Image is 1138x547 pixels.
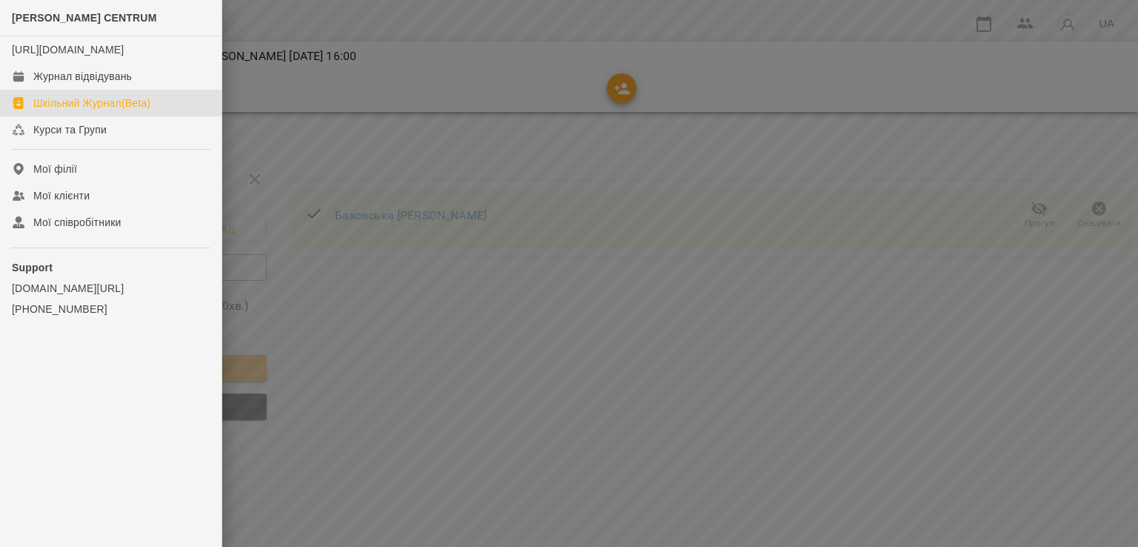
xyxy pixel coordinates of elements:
[33,188,90,203] div: Мої клієнти
[12,44,124,56] a: [URL][DOMAIN_NAME]
[33,96,150,110] div: Шкільний Журнал(Beta)
[33,69,132,84] div: Журнал відвідувань
[12,260,210,275] p: Support
[12,302,210,316] a: [PHONE_NUMBER]
[33,215,122,230] div: Мої співробітники
[12,12,157,24] span: [PERSON_NAME] CENTRUM
[33,122,107,137] div: Курси та Групи
[12,281,210,296] a: [DOMAIN_NAME][URL]
[33,162,77,176] div: Мої філії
